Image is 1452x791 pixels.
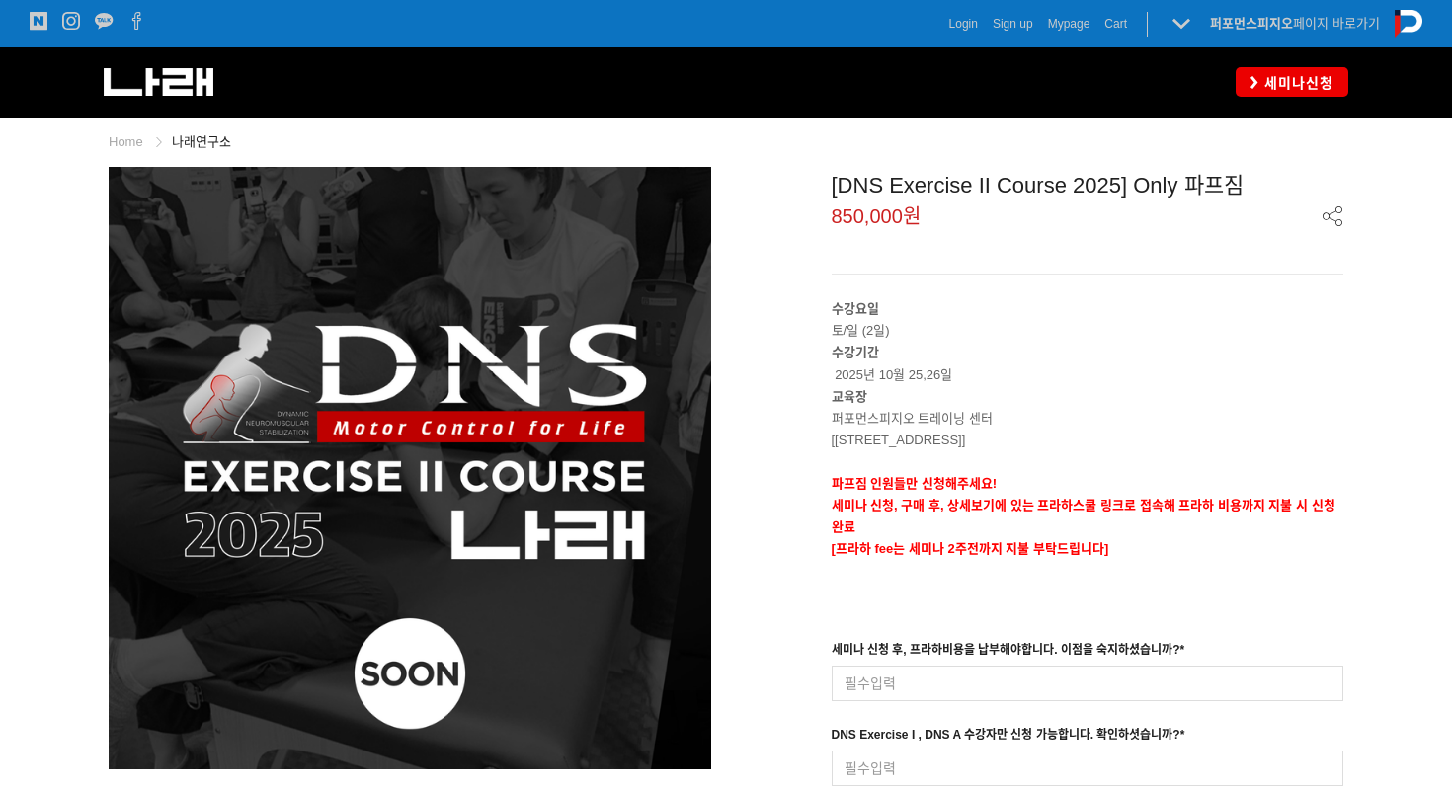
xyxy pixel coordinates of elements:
[1210,16,1293,31] strong: 퍼포먼스피지오
[832,206,921,226] span: 850,000원
[832,167,1344,199] div: [DNS Exercise II Course 2025] Only 파프짐
[109,134,143,149] a: Home
[832,389,867,404] strong: 교육장
[1048,14,1090,34] a: Mypage
[832,751,1344,786] input: 필수입력
[993,14,1033,34] a: Sign up
[172,134,231,149] a: 나래연구소
[832,301,879,316] strong: 수강요일
[832,298,1344,342] p: 토/일 (2일)
[949,14,978,34] a: Login
[832,345,879,359] strong: 수강기간
[832,476,998,491] strong: 파프짐 인원들만 신청해주세요!
[832,666,1344,701] input: 필수입력
[1104,14,1127,34] a: Cart
[832,640,1185,666] div: 세미나 신청 후, 프라하비용을 납부해야합니다. 이점을 숙지하셨습니까?
[832,408,1344,430] p: 퍼포먼스피지오 트레이닝 센터
[832,430,1344,451] p: [[STREET_ADDRESS]]
[832,342,1344,385] p: 2025년 10월 25,26일
[1210,16,1380,31] a: 퍼포먼스피지오페이지 바로가기
[832,541,1109,556] span: [프라하 fee는 세미나 2주전까지 지불 부탁드립니다]
[1258,73,1333,93] span: 세미나신청
[1236,67,1348,96] a: 세미나신청
[832,725,1185,751] div: DNS Exercise I , DNS A 수강자만 신청 가능합니다. 확인하셧습니까?
[832,498,1335,534] strong: 세미나 신청, 구매 후, 상세보기에 있는 프라하스쿨 링크로 접속해 프라하 비용까지 지불 시 신청완료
